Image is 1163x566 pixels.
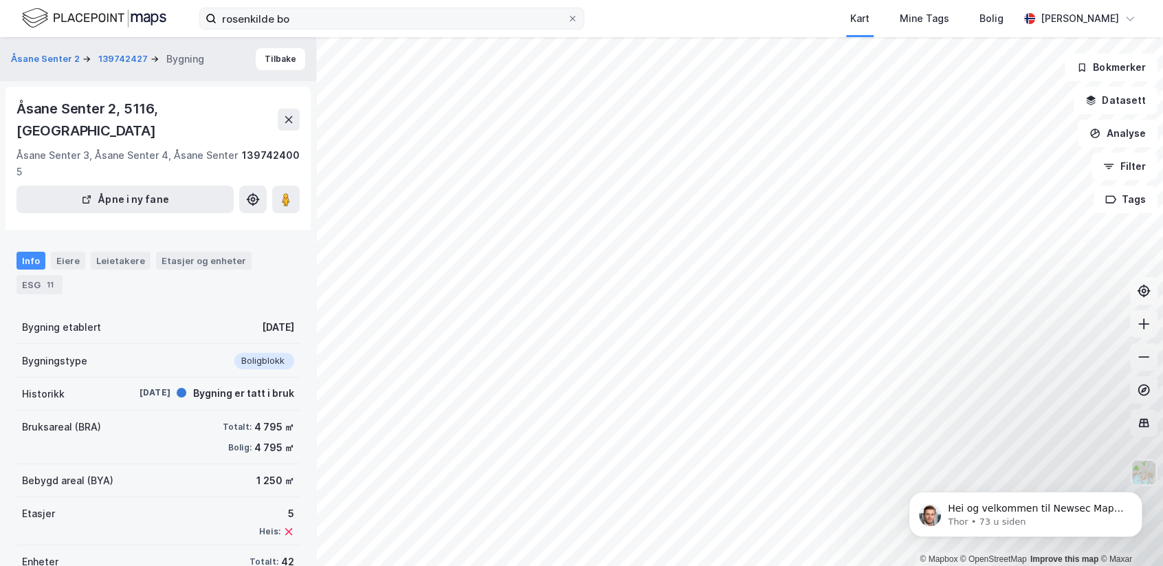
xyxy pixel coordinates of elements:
[115,387,170,399] div: [DATE]
[960,554,1027,564] a: OpenStreetMap
[888,463,1163,559] iframe: Intercom notifications melding
[217,8,567,29] input: Søk på adresse, matrikkel, gårdeiere, leietakere eller personer
[1078,120,1158,147] button: Analyse
[223,422,252,433] div: Totalt:
[51,252,85,270] div: Eiere
[1041,10,1119,27] div: [PERSON_NAME]
[22,6,166,30] img: logo.f888ab2527a4732fd821a326f86c7f29.svg
[259,505,294,522] div: 5
[60,53,237,65] p: Message from Thor, sent 73 u siden
[242,147,300,180] div: 139742400
[262,319,294,336] div: [DATE]
[11,52,82,66] button: Åsane Senter 2
[1092,153,1158,180] button: Filter
[22,419,101,435] div: Bruksareal (BRA)
[22,472,113,489] div: Bebygd areal (BYA)
[60,40,235,106] span: Hei og velkommen til Newsec Maps, [PERSON_NAME] 🥳 Om det er du lurer på så kan du enkelt chatte d...
[16,98,278,142] div: Åsane Senter 2, 5116, [GEOGRAPHIC_DATA]
[254,439,294,456] div: 4 795 ㎡
[98,52,151,66] button: 139742427
[1030,554,1098,564] a: Improve this map
[16,147,242,180] div: Åsane Senter 3, Åsane Senter 4, Åsane Senter 5
[43,278,57,292] div: 11
[16,275,63,294] div: ESG
[16,186,234,213] button: Åpne i ny fane
[256,472,294,489] div: 1 250 ㎡
[900,10,949,27] div: Mine Tags
[1094,186,1158,213] button: Tags
[1131,459,1157,486] img: Z
[979,10,1004,27] div: Bolig
[193,385,294,402] div: Bygning er tatt i bruk
[162,254,246,267] div: Etasjer og enheter
[91,252,151,270] div: Leietakere
[22,505,55,522] div: Etasjer
[22,386,65,402] div: Historikk
[22,353,87,369] div: Bygningstype
[228,442,252,453] div: Bolig:
[166,51,204,67] div: Bygning
[259,526,280,537] div: Heis:
[920,554,957,564] a: Mapbox
[254,419,294,435] div: 4 795 ㎡
[1074,87,1158,114] button: Datasett
[1065,54,1158,81] button: Bokmerker
[256,48,305,70] button: Tilbake
[16,252,45,270] div: Info
[22,319,101,336] div: Bygning etablert
[850,10,870,27] div: Kart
